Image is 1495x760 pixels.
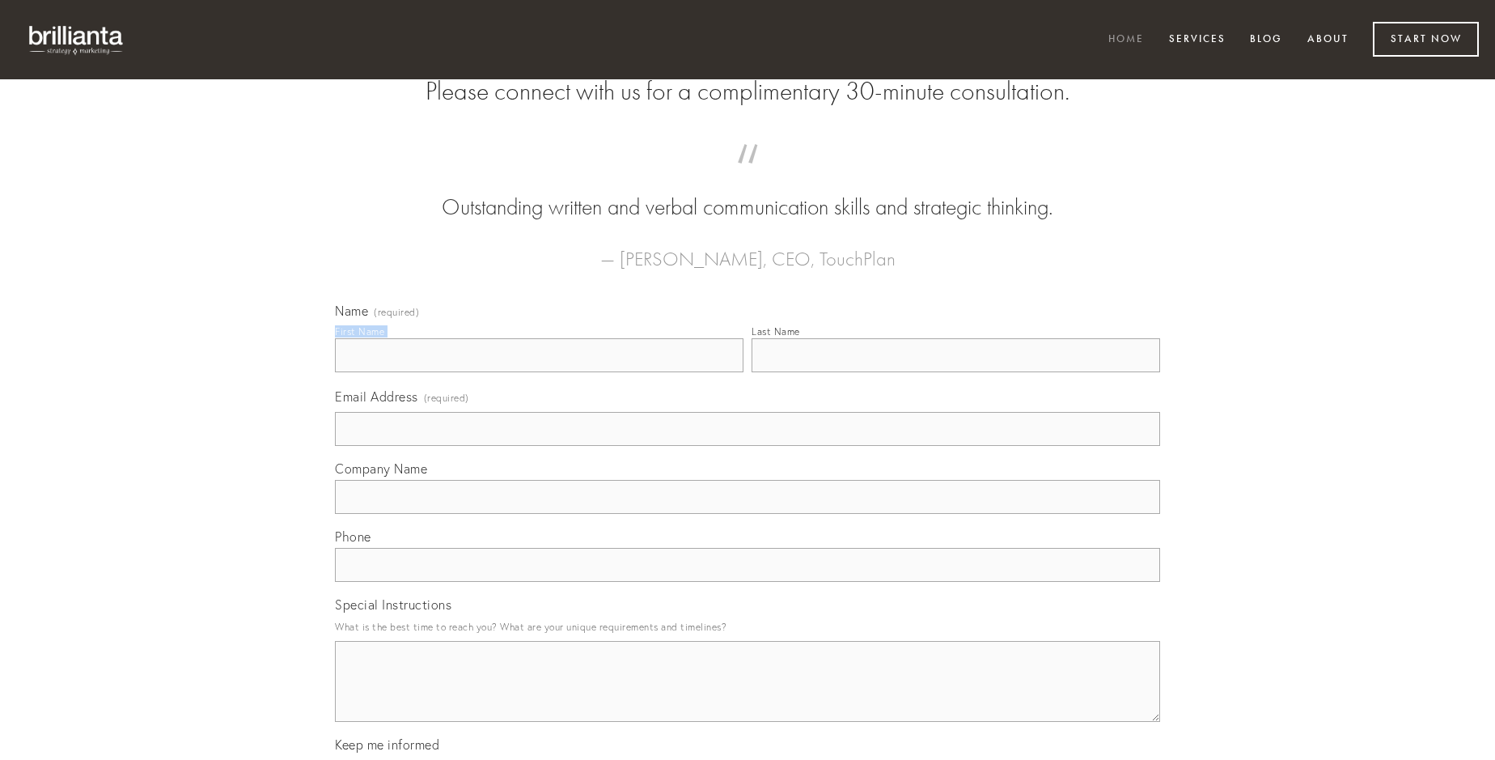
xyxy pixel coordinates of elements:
[361,223,1134,275] figcaption: — [PERSON_NAME], CEO, TouchPlan
[335,529,371,545] span: Phone
[335,737,439,753] span: Keep me informed
[16,16,138,63] img: brillianta - research, strategy, marketing
[1373,22,1479,57] a: Start Now
[335,597,451,613] span: Special Instructions
[335,303,368,319] span: Name
[361,160,1134,192] span: “
[335,76,1160,107] h2: Please connect with us for a complimentary 30-minute consultation.
[374,308,419,317] span: (required)
[752,325,800,338] div: Last Name
[1158,27,1236,53] a: Services
[361,160,1134,223] blockquote: Outstanding written and verbal communication skills and strategic thinking.
[335,325,384,338] div: First Name
[1098,27,1154,53] a: Home
[1239,27,1293,53] a: Blog
[424,387,469,409] span: (required)
[335,461,427,477] span: Company Name
[335,616,1160,638] p: What is the best time to reach you? What are your unique requirements and timelines?
[1297,27,1359,53] a: About
[335,388,418,405] span: Email Address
